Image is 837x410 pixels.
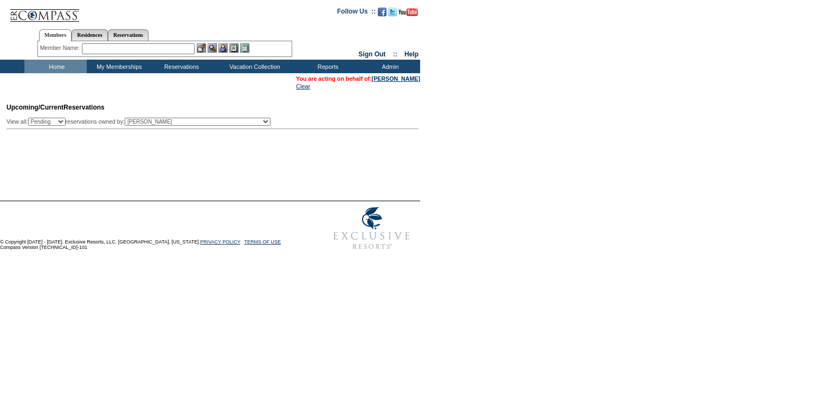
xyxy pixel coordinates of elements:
[240,43,249,53] img: b_calculator.gif
[149,60,211,73] td: Reservations
[208,43,217,53] img: View
[296,83,310,89] a: Clear
[108,29,149,41] a: Reservations
[72,29,108,41] a: Residences
[388,11,397,17] a: Follow us on Twitter
[378,8,387,16] img: Become our fan on Facebook
[218,43,228,53] img: Impersonate
[393,50,397,58] span: ::
[87,60,149,73] td: My Memberships
[358,60,420,73] td: Admin
[358,50,385,58] a: Sign Out
[398,8,418,16] img: Subscribe to our YouTube Channel
[40,43,82,53] div: Member Name:
[372,75,420,82] a: [PERSON_NAME]
[378,11,387,17] a: Become our fan on Facebook
[7,118,275,126] div: View all: reservations owned by:
[388,8,397,16] img: Follow us on Twitter
[323,201,420,255] img: Exclusive Resorts
[398,11,418,17] a: Subscribe to our YouTube Channel
[200,239,240,245] a: PRIVACY POLICY
[296,75,420,82] span: You are acting on behalf of:
[197,43,206,53] img: b_edit.gif
[404,50,419,58] a: Help
[24,60,87,73] td: Home
[39,29,72,41] a: Members
[295,60,358,73] td: Reports
[229,43,239,53] img: Reservations
[211,60,295,73] td: Vacation Collection
[7,104,63,111] span: Upcoming/Current
[7,104,105,111] span: Reservations
[337,7,376,20] td: Follow Us ::
[244,239,281,245] a: TERMS OF USE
